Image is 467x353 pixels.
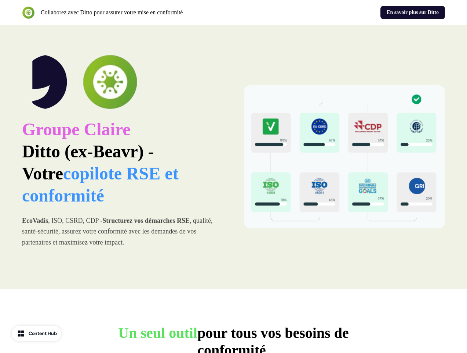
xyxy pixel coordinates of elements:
p: Collaborez avec Ditto pour assurer votre mise en conformité [41,8,183,17]
span: Groupe Claire [22,120,131,139]
p: Ditto (ex-Beavr) - [22,118,223,207]
div: Content Hub [29,330,57,337]
strong: EcoVadis [22,217,48,224]
strong: Votre [22,164,179,205]
span: Un seul outil [118,325,197,341]
a: En savoir plus sur Ditto [380,6,445,19]
strong: Structurez vos démarches RSE [102,217,190,224]
span: copilote RSE et conformité [22,164,179,205]
button: Content Hub [12,326,61,341]
p: , ISO, CSRD, CDP - , qualité, santé-sécurité, assurez votre conformité avec les demandes de vos p... [22,215,223,248]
